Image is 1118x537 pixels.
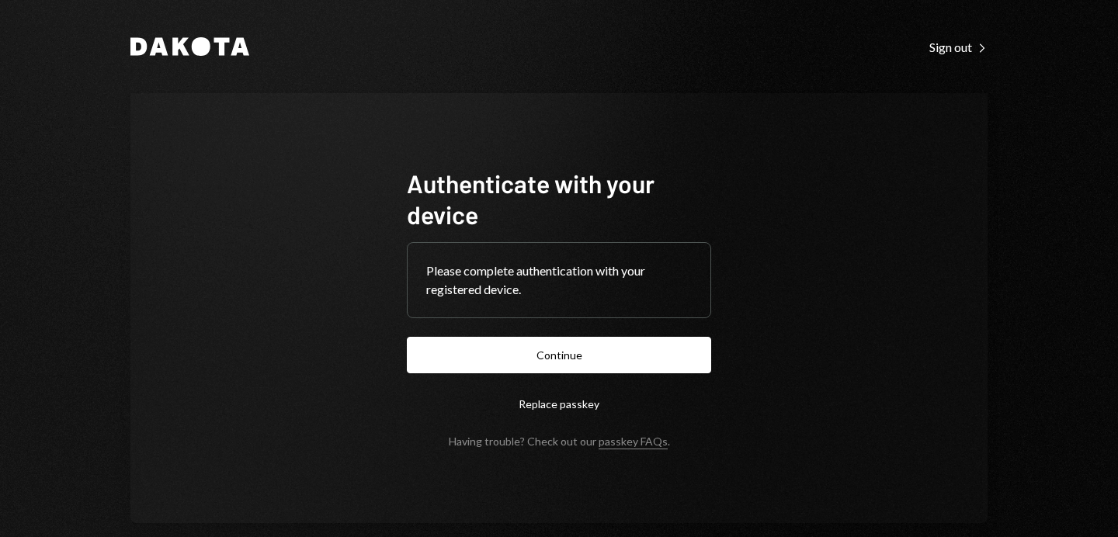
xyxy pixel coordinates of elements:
[599,435,668,449] a: passkey FAQs
[426,262,692,299] div: Please complete authentication with your registered device.
[929,40,988,55] div: Sign out
[407,168,711,230] h1: Authenticate with your device
[407,386,711,422] button: Replace passkey
[449,435,670,448] div: Having trouble? Check out our .
[407,337,711,373] button: Continue
[929,38,988,55] a: Sign out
